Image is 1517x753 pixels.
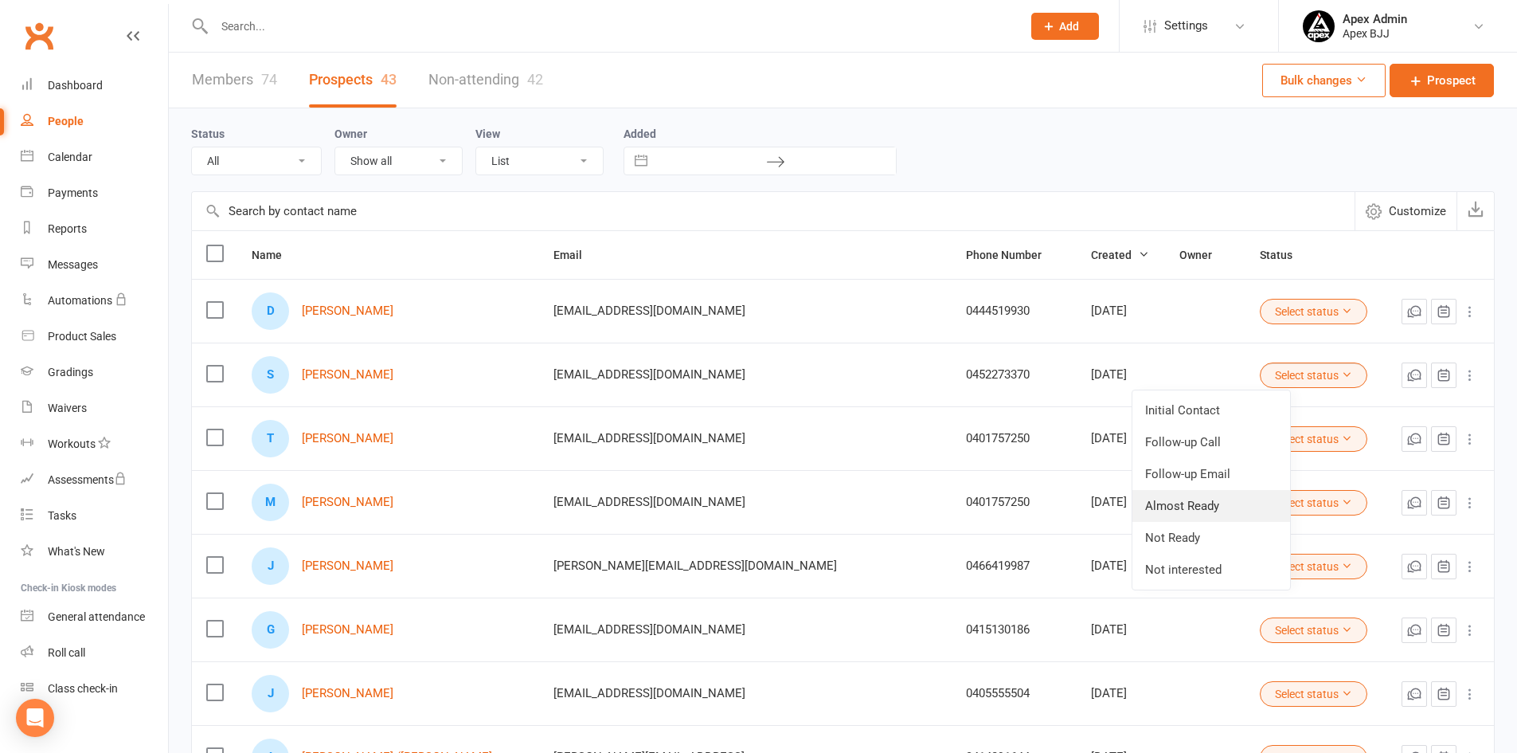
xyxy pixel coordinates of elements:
button: Select status [1260,681,1367,707]
span: [EMAIL_ADDRESS][DOMAIN_NAME] [553,678,745,708]
a: Almost Ready [1132,490,1290,522]
div: Taha [252,420,289,457]
button: Select status [1260,299,1367,324]
div: Gradings [48,366,93,378]
div: Tasks [48,509,76,522]
span: Status [1260,249,1310,261]
div: Joseph [252,675,289,712]
div: Deema [252,292,289,330]
a: Assessments [21,462,168,498]
button: Select status [1260,618,1367,643]
div: Apex BJJ [1343,26,1407,41]
div: Waivers [48,402,87,414]
div: [DATE] [1091,496,1151,509]
a: [PERSON_NAME] [302,496,393,509]
a: Follow-up Call [1132,426,1290,458]
img: thumb_image1745496852.png [1303,10,1335,42]
div: Dashboard [48,79,103,92]
div: 74 [261,71,277,88]
div: Payments [48,186,98,199]
div: People [48,115,84,127]
a: [PERSON_NAME] [302,559,393,573]
div: Calendar [48,151,92,163]
a: Workouts [21,426,168,462]
div: 42 [527,71,543,88]
span: [EMAIL_ADDRESS][DOMAIN_NAME] [553,487,745,517]
a: Not Ready [1132,522,1290,554]
a: Not interested [1132,554,1290,586]
span: Customize [1389,202,1446,221]
a: Non-attending42 [428,53,543,108]
span: Created [1091,249,1149,261]
span: Phone Number [966,249,1059,261]
span: Name [252,249,299,261]
button: Interact with the calendar and add the check-in date for your trip. [627,147,655,175]
div: 0466419987 [966,559,1062,573]
span: [EMAIL_ADDRESS][DOMAIN_NAME] [553,423,745,453]
a: Calendar [21,139,168,175]
a: Prospects43 [309,53,397,108]
label: Added [624,127,897,140]
div: Apex Admin [1343,12,1407,26]
a: Automations [21,283,168,319]
div: Messages [48,258,98,271]
a: Waivers [21,390,168,426]
button: Select status [1260,426,1367,452]
a: [PERSON_NAME] [302,623,393,637]
div: [DATE] [1091,559,1151,573]
button: Select status [1260,363,1367,388]
div: George [252,611,289,649]
div: [DATE] [1091,304,1151,318]
div: Product Sales [48,330,116,343]
div: Roll call [48,646,85,659]
label: Owner [334,127,367,140]
div: Subin [252,356,289,394]
button: Status [1260,245,1310,265]
span: [EMAIL_ADDRESS][DOMAIN_NAME] [553,296,745,326]
div: 0444519930 [966,304,1062,318]
button: Name [252,245,299,265]
a: Class kiosk mode [21,671,168,707]
div: Reports [48,222,87,235]
a: Follow-up Email [1132,458,1290,490]
div: Mohsin [252,484,289,521]
a: General attendance kiosk mode [21,599,168,635]
div: Open Intercom Messenger [16,699,54,737]
a: Members74 [192,53,277,108]
a: Initial Contact [1132,394,1290,426]
input: Search... [209,15,1011,37]
span: Add [1059,20,1079,33]
div: 0415130186 [966,623,1062,637]
span: Settings [1164,8,1208,44]
div: Workouts [48,437,96,450]
div: What's New [48,545,105,558]
a: Messages [21,247,168,283]
button: Add [1031,13,1099,40]
div: 0405555504 [966,687,1062,700]
div: Jessica [252,547,289,585]
button: Email [553,245,600,265]
span: [PERSON_NAME][EMAIL_ADDRESS][DOMAIN_NAME] [553,551,837,581]
button: Bulk changes [1262,64,1386,97]
div: [DATE] [1091,432,1151,445]
a: [PERSON_NAME] [302,304,393,318]
button: Select status [1260,554,1367,579]
div: 0452273370 [966,368,1062,382]
div: Assessments [48,473,127,486]
div: Automations [48,294,112,307]
div: General attendance [48,610,145,623]
a: Payments [21,175,168,211]
a: People [21,104,168,139]
div: 43 [381,71,397,88]
label: View [475,127,500,140]
a: Product Sales [21,319,168,355]
a: Roll call [21,635,168,671]
span: Email [553,249,600,261]
div: 0401757250 [966,432,1062,445]
div: 0401757250 [966,496,1062,509]
span: [EMAIL_ADDRESS][DOMAIN_NAME] [553,359,745,390]
a: Tasks [21,498,168,534]
a: Dashboard [21,68,168,104]
a: [PERSON_NAME] [302,432,393,445]
div: [DATE] [1091,687,1151,700]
